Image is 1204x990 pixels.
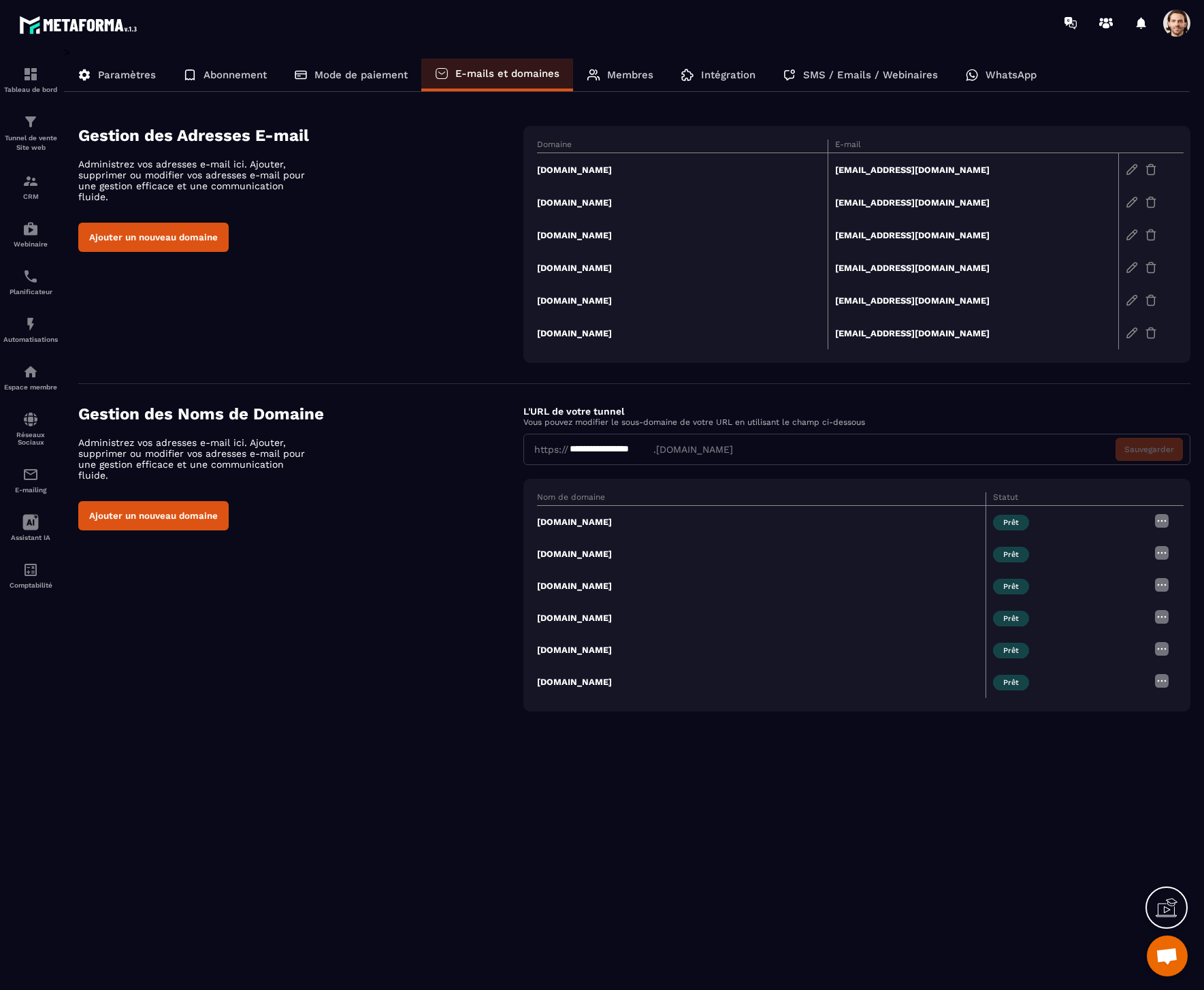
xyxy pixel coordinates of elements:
[3,193,58,200] p: CRM
[993,675,1029,690] span: Prêt
[1126,294,1138,306] img: edit-gr.78e3acdd.svg
[3,258,58,306] a: schedulerschedulerPlanificateur
[3,306,58,353] a: automationsautomationsAutomatisations
[455,67,559,80] p: E-mails et domaines
[537,219,828,251] td: [DOMAIN_NAME]
[828,186,1119,219] td: [EMAIL_ADDRESS][DOMAIN_NAME]
[3,336,58,343] p: Automatisations
[3,210,58,258] a: automationsautomationsWebinaire
[1154,513,1170,529] img: more
[78,126,523,145] h4: Gestion des Adresses E-mail
[78,404,523,424] h4: Gestion des Noms de Domaine
[1154,641,1170,657] img: more
[537,284,828,317] td: [DOMAIN_NAME]
[3,581,58,589] p: Comptabilité
[22,411,39,428] img: social-network
[98,69,156,81] p: Paramètres
[3,133,58,153] p: Tunnel de vente Site web
[537,153,828,187] td: [DOMAIN_NAME]
[3,456,58,504] a: emailemailE-mailing
[3,401,58,456] a: social-networksocial-networkRéseaux Sociaux
[3,504,58,552] a: Assistant IA
[3,240,58,248] p: Webinaire
[828,317,1119,349] td: [EMAIL_ADDRESS][DOMAIN_NAME]
[22,173,39,189] img: formation
[537,492,986,506] th: Nom de domaine
[1145,294,1157,306] img: trash-gr.2c9399ab.svg
[537,317,828,349] td: [DOMAIN_NAME]
[3,534,58,541] p: Assistant IA
[1147,936,1188,976] div: Open chat
[78,223,229,252] button: Ajouter un nouveau domaine
[1126,327,1138,339] img: edit-gr.78e3acdd.svg
[537,570,986,602] td: [DOMAIN_NAME]
[3,552,58,599] a: accountantaccountantComptabilité
[204,69,267,81] p: Abonnement
[537,602,986,634] td: [DOMAIN_NAME]
[19,12,142,37] img: logo
[3,86,58,93] p: Tableau de bord
[78,437,316,481] p: Administrez vos adresses e-mail ici. Ajouter, supprimer ou modifier vos adresses e-mail pour une ...
[1154,609,1170,625] img: more
[993,611,1029,626] span: Prêt
[537,538,986,570] td: [DOMAIN_NAME]
[1126,196,1138,208] img: edit-gr.78e3acdd.svg
[523,417,1190,427] p: Vous pouvez modifier le sous-domaine de votre URL en utilisant le champ ci-dessous
[993,579,1029,594] span: Prêt
[607,69,653,81] p: Membres
[986,69,1037,81] p: WhatsApp
[22,466,39,483] img: email
[3,431,58,446] p: Réseaux Sociaux
[1145,229,1157,241] img: trash-gr.2c9399ab.svg
[1126,229,1138,241] img: edit-gr.78e3acdd.svg
[78,501,229,530] button: Ajouter un nouveau domaine
[537,506,986,539] td: [DOMAIN_NAME]
[993,547,1029,562] span: Prêt
[828,284,1119,317] td: [EMAIL_ADDRESS][DOMAIN_NAME]
[22,562,39,578] img: accountant
[1154,673,1170,689] img: more
[78,159,316,202] p: Administrez vos adresses e-mail ici. Ajouter, supprimer ou modifier vos adresses e-mail pour une ...
[3,288,58,296] p: Planificateur
[22,66,39,82] img: formation
[537,251,828,284] td: [DOMAIN_NAME]
[22,114,39,130] img: formation
[986,492,1147,506] th: Statut
[1145,327,1157,339] img: trash-gr.2c9399ab.svg
[828,140,1119,153] th: E-mail
[993,643,1029,658] span: Prêt
[22,268,39,285] img: scheduler
[1126,261,1138,274] img: edit-gr.78e3acdd.svg
[803,69,938,81] p: SMS / Emails / Webinaires
[537,186,828,219] td: [DOMAIN_NAME]
[22,364,39,380] img: automations
[22,316,39,332] img: automations
[3,163,58,210] a: formationformationCRM
[3,383,58,391] p: Espace membre
[993,515,1029,530] span: Prêt
[314,69,408,81] p: Mode de paiement
[828,153,1119,187] td: [EMAIL_ADDRESS][DOMAIN_NAME]
[523,406,624,417] label: L'URL de votre tunnel
[1145,163,1157,176] img: trash-gr.2c9399ab.svg
[1154,545,1170,561] img: more
[537,140,828,153] th: Domaine
[1145,196,1157,208] img: trash-gr.2c9399ab.svg
[1145,261,1157,274] img: trash-gr.2c9399ab.svg
[828,251,1119,284] td: [EMAIL_ADDRESS][DOMAIN_NAME]
[701,69,755,81] p: Intégration
[3,353,58,401] a: automationsautomationsEspace membre
[3,103,58,163] a: formationformationTunnel de vente Site web
[3,56,58,103] a: formationformationTableau de bord
[22,221,39,237] img: automations
[1154,577,1170,593] img: more
[828,219,1119,251] td: [EMAIL_ADDRESS][DOMAIN_NAME]
[1126,163,1138,176] img: edit-gr.78e3acdd.svg
[537,666,986,698] td: [DOMAIN_NAME]
[537,634,986,666] td: [DOMAIN_NAME]
[64,46,1190,732] div: >
[3,486,58,494] p: E-mailing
